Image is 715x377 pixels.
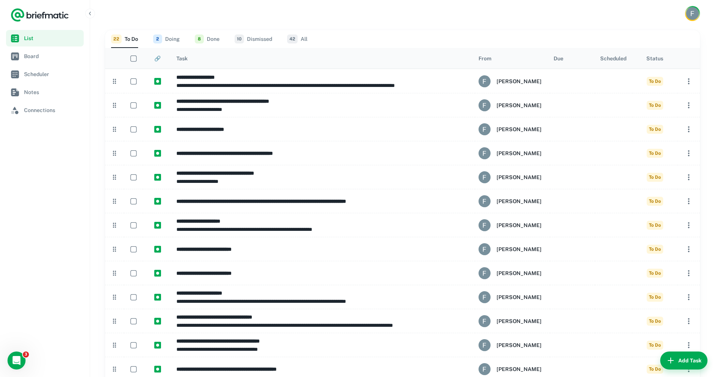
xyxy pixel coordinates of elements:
img: https://app.briefmatic.com/assets/integrations/manual.png [154,366,161,373]
h6: [PERSON_NAME] [497,221,542,229]
img: ACg8ocI8cNXaIv1vC7BCP2kOjn7xUhDyvDFDS8TJR4bCdGqbtumnGg=s96-c [479,195,491,207]
a: Scheduler [6,66,84,82]
div: Fabio Crolla [479,147,542,159]
img: https://app.briefmatic.com/assets/integrations/manual.png [154,294,161,301]
a: List [6,30,84,46]
span: To Do [647,173,663,182]
div: Task [176,55,188,61]
span: 10 [235,34,244,43]
img: https://app.briefmatic.com/assets/integrations/manual.png [154,78,161,85]
div: Fabio Crolla [479,219,542,231]
div: Fabio Crolla [479,267,542,279]
span: To Do [647,365,663,374]
a: Logo [11,7,69,22]
button: Doing [153,30,180,48]
span: Notes [24,88,81,96]
button: Add Task [660,352,707,370]
button: Done [195,30,220,48]
img: ACg8ocI8cNXaIv1vC7BCP2kOjn7xUhDyvDFDS8TJR4bCdGqbtumnGg=s96-c [479,99,491,111]
h6: [PERSON_NAME] [497,101,542,109]
img: ACg8ocI8cNXaIv1vC7BCP2kOjn7xUhDyvDFDS8TJR4bCdGqbtumnGg=s96-c [479,267,491,279]
div: Fabio Crolla [479,363,542,375]
span: To Do [647,269,663,278]
button: Account button [685,6,700,21]
div: Fabio Crolla [479,291,542,303]
div: Fabio Crolla [479,339,542,351]
div: Fabio Crolla [479,171,542,183]
img: https://app.briefmatic.com/assets/integrations/manual.png [154,270,161,277]
span: List [24,34,81,42]
button: Dismissed [235,30,272,48]
img: https://app.briefmatic.com/assets/integrations/manual.png [154,126,161,133]
a: Connections [6,102,84,118]
h6: [PERSON_NAME] [497,125,542,133]
div: Fabio Crolla [479,99,542,111]
img: https://app.briefmatic.com/assets/integrations/manual.png [154,150,161,157]
a: Notes [6,84,84,100]
img: https://app.briefmatic.com/assets/integrations/manual.png [154,342,161,349]
span: To Do [647,317,663,326]
img: ACg8ocI8cNXaIv1vC7BCP2kOjn7xUhDyvDFDS8TJR4bCdGqbtumnGg=s96-c [479,339,491,351]
span: Connections [24,106,81,114]
span: To Do [647,77,663,86]
div: Fabio Crolla [479,243,542,255]
h6: [PERSON_NAME] [497,197,542,205]
div: Fabio Crolla [479,195,542,207]
span: To Do [647,149,663,158]
img: ACg8ocI8cNXaIv1vC7BCP2kOjn7xUhDyvDFDS8TJR4bCdGqbtumnGg=s96-c [479,243,491,255]
h6: [PERSON_NAME] [497,269,542,277]
img: ACg8ocI8cNXaIv1vC7BCP2kOjn7xUhDyvDFDS8TJR4bCdGqbtumnGg=s96-c [479,147,491,159]
div: Fabio Crolla [479,123,542,135]
img: https://app.briefmatic.com/assets/integrations/manual.png [154,174,161,181]
div: Scheduled [600,55,626,61]
span: Scheduler [24,70,81,78]
span: To Do [647,341,663,350]
a: Board [6,48,84,64]
img: ACg8ocI8cNXaIv1vC7BCP2kOjn7xUhDyvDFDS8TJR4bCdGqbtumnGg=s96-c [479,75,491,87]
h6: [PERSON_NAME] [497,317,542,325]
div: Fabio Crolla [479,75,542,87]
div: From [479,55,491,61]
img: Fabio Crolla [686,7,699,20]
iframe: Intercom live chat [8,352,26,370]
span: 8 [195,34,204,43]
img: https://app.briefmatic.com/assets/integrations/manual.png [154,222,161,229]
img: ACg8ocI8cNXaIv1vC7BCP2kOjn7xUhDyvDFDS8TJR4bCdGqbtumnGg=s96-c [479,315,491,327]
img: ACg8ocI8cNXaIv1vC7BCP2kOjn7xUhDyvDFDS8TJR4bCdGqbtumnGg=s96-c [479,123,491,135]
div: 🔗 [154,55,161,61]
span: To Do [647,293,663,302]
h6: [PERSON_NAME] [497,293,542,301]
span: To Do [647,221,663,230]
img: ACg8ocI8cNXaIv1vC7BCP2kOjn7xUhDyvDFDS8TJR4bCdGqbtumnGg=s96-c [479,219,491,231]
h6: [PERSON_NAME] [497,77,542,85]
img: https://app.briefmatic.com/assets/integrations/manual.png [154,198,161,205]
h6: [PERSON_NAME] [497,365,542,373]
h6: [PERSON_NAME] [497,173,542,181]
img: ACg8ocI8cNXaIv1vC7BCP2kOjn7xUhDyvDFDS8TJR4bCdGqbtumnGg=s96-c [479,291,491,303]
span: 22 [111,34,122,43]
img: https://app.briefmatic.com/assets/integrations/manual.png [154,318,161,325]
h6: [PERSON_NAME] [497,149,542,157]
span: 42 [287,34,298,43]
img: ACg8ocI8cNXaIv1vC7BCP2kOjn7xUhDyvDFDS8TJR4bCdGqbtumnGg=s96-c [479,363,491,375]
button: To Do [111,30,138,48]
span: 3 [23,352,29,358]
h6: [PERSON_NAME] [497,245,542,253]
img: ACg8ocI8cNXaIv1vC7BCP2kOjn7xUhDyvDFDS8TJR4bCdGqbtumnGg=s96-c [479,171,491,183]
button: All [287,30,307,48]
h6: [PERSON_NAME] [497,341,542,349]
img: https://app.briefmatic.com/assets/integrations/manual.png [154,102,161,109]
span: To Do [647,245,663,254]
span: To Do [647,197,663,206]
div: Status [646,55,663,61]
div: Due [554,55,563,61]
span: To Do [647,101,663,110]
span: Board [24,52,81,60]
span: To Do [647,125,663,134]
span: 2 [153,34,162,43]
img: https://app.briefmatic.com/assets/integrations/manual.png [154,246,161,253]
div: Fabio Crolla [479,315,542,327]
